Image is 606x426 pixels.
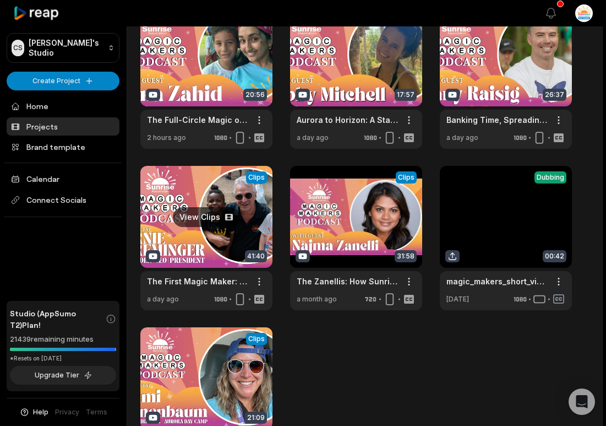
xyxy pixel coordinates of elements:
button: Upgrade Tier [10,366,116,385]
a: The Full-Circle Magic of Sunrise: [PERSON_NAME]’s Story of Joy and Purpose [147,114,248,126]
span: Help [33,407,48,417]
button: Help [19,407,48,417]
div: *Resets on [DATE] [10,354,116,363]
a: Projects [7,117,119,136]
a: Terms [86,407,107,417]
a: Home [7,97,119,115]
div: Open Intercom Messenger [569,389,595,415]
div: 21439 remaining minutes [10,334,116,345]
span: Studio (AppSumo T2) Plan! [10,308,106,331]
a: Aurora to Horizon: A Staff Member’s Impactful Return to Camp [297,114,398,126]
a: The First Magic Maker: [PERSON_NAME] on Founding Sunrise [147,276,248,287]
p: [PERSON_NAME]'s Studio [29,38,103,58]
a: magic_makers_short_video_clip (1) [446,276,548,287]
button: Create Project [7,72,119,90]
a: Brand template [7,138,119,156]
a: Privacy [55,407,79,417]
div: CS [12,40,24,56]
a: Banking Time, Spreading Joy: [PERSON_NAME] Sunrise Story - Sunrise Magic Makers Podcast Ep 2 [446,114,548,126]
span: Connect Socials [7,190,119,210]
a: The Zanellis: How Sunrise Gave Us Our Summer Back [297,276,398,287]
a: Calendar [7,170,119,188]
